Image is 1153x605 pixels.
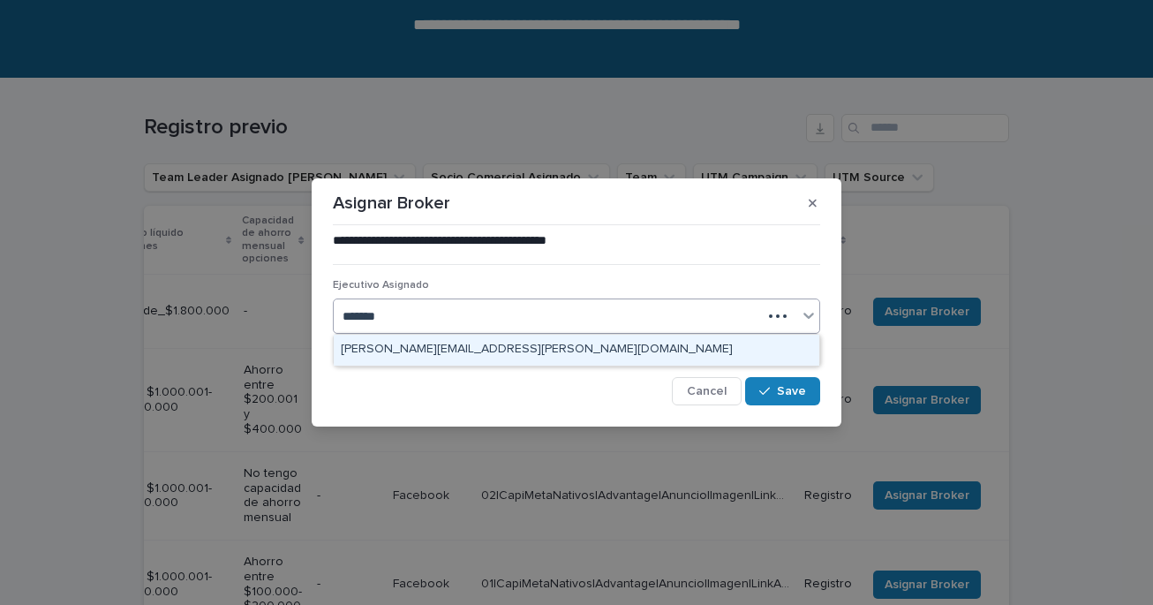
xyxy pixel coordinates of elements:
[333,193,450,214] p: Asignar Broker
[333,280,429,291] span: Ejecutivo Asignado
[334,335,819,366] div: tomas.vicuna@capitalizarme.com
[687,385,727,397] span: Cancel
[777,385,806,397] span: Save
[745,377,820,405] button: Save
[672,377,742,405] button: Cancel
